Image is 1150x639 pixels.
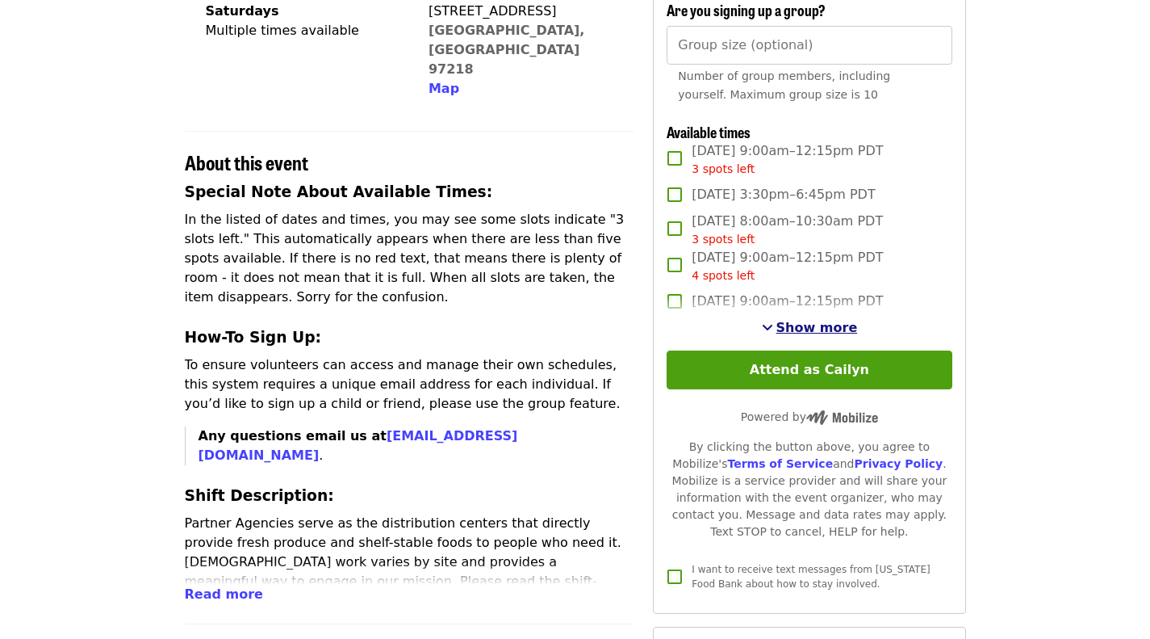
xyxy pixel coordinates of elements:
[692,162,755,175] span: 3 spots left
[667,26,951,65] input: [object Object]
[806,410,878,425] img: Powered by Mobilize
[741,410,878,423] span: Powered by
[429,2,621,21] div: [STREET_ADDRESS]
[429,81,459,96] span: Map
[667,439,951,540] div: By clicking the button above, you agree to Mobilize's and . Mobilize is a service provider and wi...
[199,427,634,465] p: .
[692,212,883,248] span: [DATE] 8:00am–10:30am PDT
[692,564,930,590] span: I want to receive text messages from [US_STATE] Food Bank about how to stay involved.
[185,329,322,346] strong: How-To Sign Up:
[667,121,751,142] span: Available times
[692,185,875,204] span: [DATE] 3:30pm–6:45pm PDT
[206,21,396,40] div: Multiple times available
[727,457,833,470] a: Terms of Service
[185,148,308,176] span: About this event
[185,487,334,504] strong: Shift Description:
[776,320,858,335] span: Show more
[185,585,263,604] button: Read more
[854,457,943,470] a: Privacy Policy
[762,318,858,338] button: See more timeslots
[692,233,755,246] span: 3 spots left
[185,210,634,307] p: In the listed of dates and times, you may see some slots indicate "3 slots left." This automatica...
[667,351,951,389] button: Attend as Cailyn
[185,183,493,200] strong: Special Note About Available Times:
[429,23,585,77] a: [GEOGRAPHIC_DATA], [GEOGRAPHIC_DATA] 97218
[692,269,755,282] span: 4 spots left
[692,292,883,311] span: [DATE] 9:00am–12:15pm PDT
[429,79,459,99] button: Map
[199,428,518,463] strong: Any questions email us at
[185,586,263,602] span: Read more
[692,248,883,284] span: [DATE] 9:00am–12:15pm PDT
[692,141,883,178] span: [DATE] 9:00am–12:15pm PDT
[678,69,890,101] span: Number of group members, including yourself. Maximum group size is 10
[185,514,634,630] p: Partner Agencies serve as the distribution centers that directly provide fresh produce and shelf-...
[185,355,634,414] p: To ensure volunteers can access and manage their own schedules, this system requires a unique ema...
